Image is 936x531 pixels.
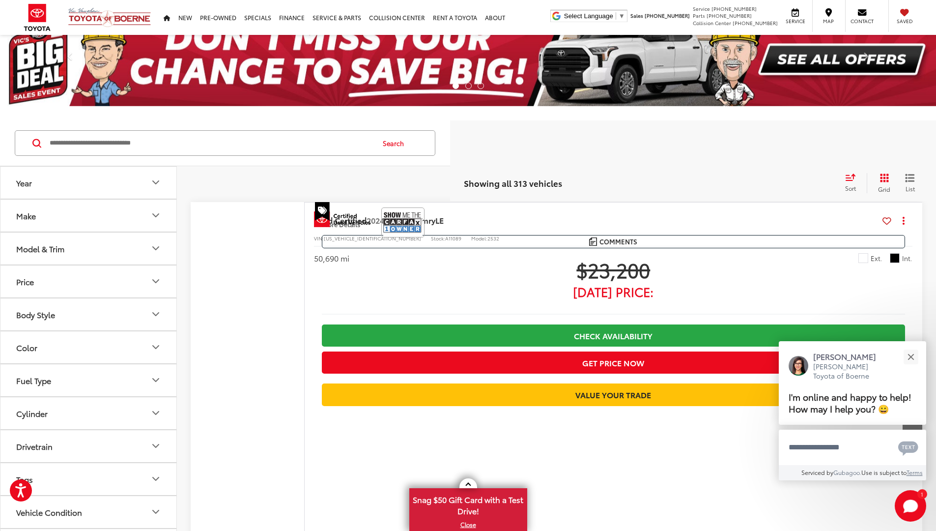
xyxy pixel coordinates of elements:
span: [PHONE_NUMBER] [707,12,752,19]
span: [PHONE_NUMBER] [711,5,757,12]
span: Map [818,18,839,25]
div: Model & Trim [16,244,64,253]
svg: Text [898,440,918,456]
span: List [905,184,915,193]
span: ▼ [619,12,625,20]
svg: Start Chat [895,490,926,522]
span: Select Language [564,12,613,20]
div: Price [150,275,162,287]
button: CylinderCylinder [0,397,177,429]
button: Close [900,346,921,367]
div: Drivetrain [150,440,162,452]
button: Grid View [867,173,898,193]
span: Service [784,18,806,25]
div: Model & Trim [150,242,162,254]
button: Fuel TypeFuel Type [0,364,177,396]
span: Special [315,202,330,221]
button: Body StyleBody Style [0,298,177,330]
button: YearYear [0,167,177,199]
div: Year [150,177,162,188]
a: Terms [907,468,923,476]
span: 1 [921,492,923,496]
span: [PHONE_NUMBER] [645,12,690,19]
div: Cylinder [16,409,48,418]
button: PricePrice [0,265,177,297]
button: Actions [895,212,912,229]
div: Make [150,209,162,221]
span: Parts [693,12,705,19]
span: Collision Center [693,19,731,27]
div: Vehicle Condition [16,507,82,517]
span: dropdown dots [903,216,905,224]
p: [PERSON_NAME] Toyota of Boerne [813,362,886,381]
div: Fuel Type [16,376,51,385]
div: Body Style [150,308,162,320]
div: Tags [16,474,33,484]
span: Showing all 313 vehicles [464,177,562,189]
button: Vehicle ConditionVehicle Condition [0,496,177,528]
button: MakeMake [0,200,177,232]
div: Vehicle Condition [150,506,162,518]
input: Search by Make, Model, or Keyword [49,131,373,155]
button: ColorColor [0,331,177,363]
span: Use is subject to [861,468,907,476]
span: Snag $50 Gift Card with a Test Drive! [410,489,526,519]
a: Select Language​ [564,12,625,20]
div: Color [150,341,162,353]
a: Gubagoo. [833,468,861,476]
div: Body Style [16,310,55,319]
span: [PHONE_NUMBER] [733,19,778,27]
div: Price [16,277,34,286]
button: Toggle Chat Window [895,490,926,522]
button: Search [373,131,418,155]
span: Sort [845,184,856,192]
span: Service [693,5,710,12]
button: Model & TrimModel & Trim [0,233,177,265]
div: Tags [150,473,162,485]
button: Chat with SMS [895,436,921,458]
span: I'm online and happy to help! How may I help you? 😀 [789,390,911,415]
span: Grid [878,185,890,193]
div: Cylinder [150,407,162,419]
div: Year [16,178,32,187]
span: Serviced by [801,468,833,476]
div: Drivetrain [16,442,53,451]
div: Fuel Type [150,374,162,386]
button: DrivetrainDrivetrain [0,430,177,462]
div: Make [16,211,36,220]
textarea: Type your message [779,430,926,465]
button: Select sort value [840,173,867,193]
div: Close[PERSON_NAME][PERSON_NAME] Toyota of BoerneI'm online and happy to help! How may I help you?... [779,341,926,480]
p: [PERSON_NAME] [813,351,886,362]
span: Sales [630,12,643,19]
span: Saved [894,18,915,25]
img: Vic Vaughan Toyota of Boerne [68,7,151,28]
button: TagsTags [0,463,177,495]
span: Contact [851,18,874,25]
button: List View [898,173,922,193]
div: Color [16,343,37,352]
